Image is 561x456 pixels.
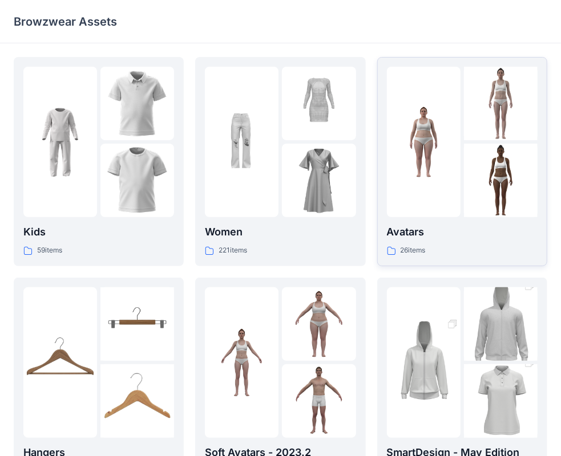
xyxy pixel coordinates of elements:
p: 221 items [219,245,247,256]
img: folder 1 [205,325,279,399]
p: Avatars [387,224,538,240]
img: folder 2 [282,287,356,361]
img: folder 3 [282,144,356,217]
img: folder 1 [23,325,97,399]
img: folder 3 [464,144,538,217]
a: folder 1folder 2folder 3Kids59items [14,57,184,266]
p: Women [205,224,356,240]
img: folder 3 [282,364,356,438]
p: 26 items [401,245,426,256]
img: folder 1 [387,105,461,179]
a: folder 1folder 2folder 3Avatars26items [377,57,547,266]
p: Kids [23,224,174,240]
img: folder 3 [100,144,174,217]
img: folder 1 [387,307,461,418]
p: Browzwear Assets [14,14,117,30]
p: 59 items [37,245,62,256]
img: folder 2 [100,67,174,140]
img: folder 2 [282,67,356,140]
img: folder 1 [205,105,279,179]
img: folder 2 [464,269,538,380]
img: folder 1 [23,105,97,179]
a: folder 1folder 2folder 3Women221items [195,57,365,266]
img: folder 2 [100,287,174,361]
img: folder 2 [464,67,538,140]
img: folder 3 [100,364,174,438]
